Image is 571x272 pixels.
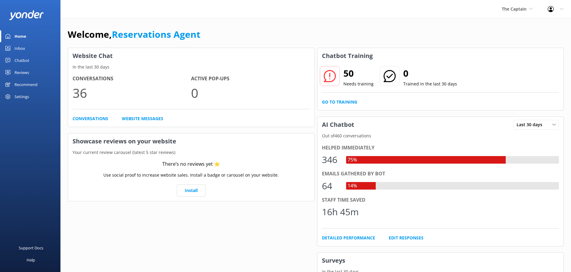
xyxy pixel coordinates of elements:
[191,75,310,83] h4: Active Pop-ups
[322,99,357,105] a: Go to Training
[9,10,44,20] img: yonder-white-logo.png
[322,235,375,241] a: Detailed Performance
[68,48,314,64] h3: Website Chat
[73,75,191,83] h4: Conversations
[403,66,457,81] h2: 0
[68,149,314,156] p: Your current review carousel (latest 5 star reviews)
[317,117,359,133] h3: AI Chatbot
[317,133,564,139] p: Out of 460 conversations
[15,54,29,66] div: Chatbot
[15,30,26,42] div: Home
[322,170,559,178] div: Emails gathered by bot
[73,115,108,122] a: Conversations
[346,182,358,190] div: 14%
[346,156,358,164] div: 75%
[502,6,527,12] span: The Captain
[122,115,163,122] a: Website Messages
[322,196,559,204] div: Staff time saved
[68,64,314,70] p: In the last 30 days
[27,254,35,266] div: Help
[517,121,546,128] span: Last 30 days
[322,205,359,219] div: 16h 45m
[103,172,279,178] p: Use social proof to increase website sales. Install a badge or carousel on your website.
[19,242,43,254] div: Support Docs
[15,42,25,54] div: Inbox
[322,179,340,193] div: 64
[112,28,200,40] a: Reservations Agent
[343,81,374,87] p: Needs training
[177,184,206,197] a: Install
[389,235,423,241] a: Edit Responses
[162,160,220,168] div: There’s no reviews yet ⭐
[343,66,374,81] h2: 50
[317,48,377,64] h3: Chatbot Training
[68,133,314,149] h3: Showcase reviews on your website
[15,78,37,91] div: Recommend
[317,253,564,268] h3: Surveys
[322,144,559,152] div: Helped immediately
[68,27,200,42] h1: Welcome,
[15,66,29,78] div: Reviews
[15,91,29,103] div: Settings
[403,81,457,87] p: Trained in the last 30 days
[191,83,310,103] p: 0
[73,83,191,103] p: 36
[322,152,340,167] div: 346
